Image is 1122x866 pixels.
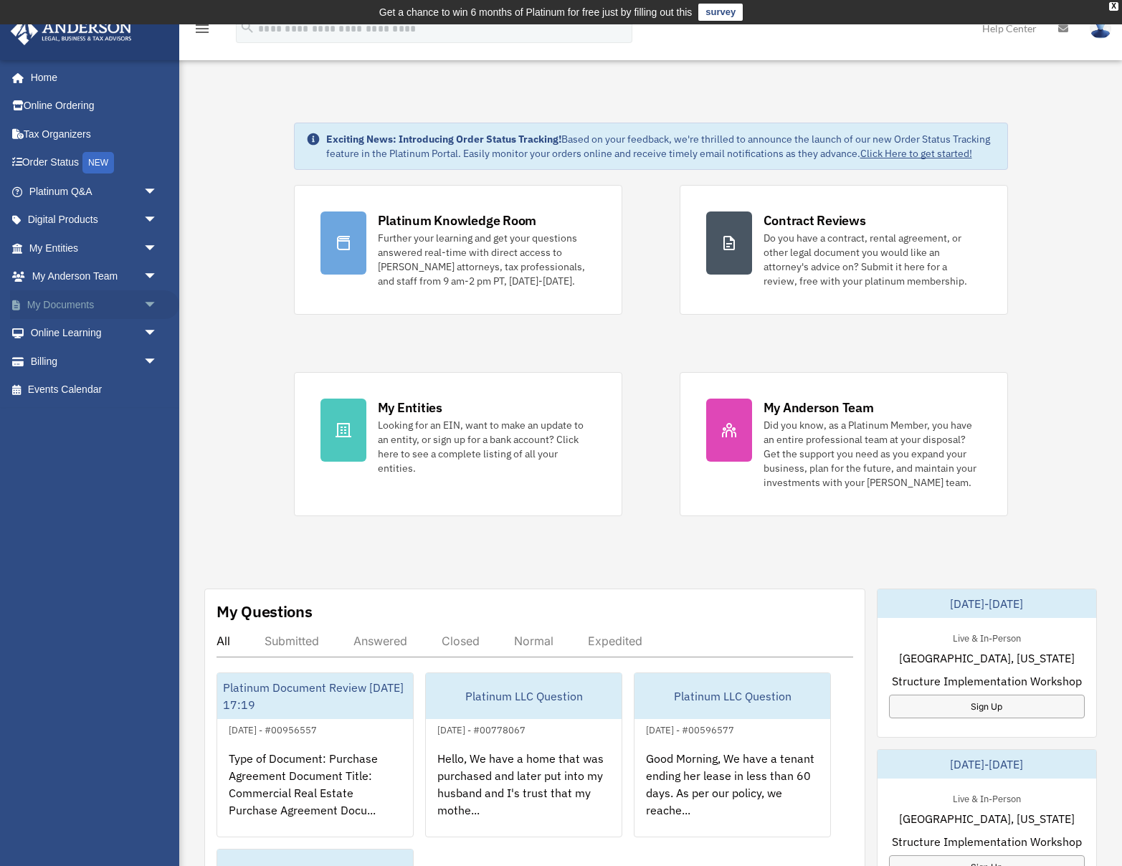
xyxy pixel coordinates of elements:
span: arrow_drop_down [143,347,172,376]
div: NEW [82,152,114,173]
div: Submitted [265,634,319,648]
a: My Entitiesarrow_drop_down [10,234,179,262]
div: Hello, We have a home that was purchased and later put into my husband and I's trust that my moth... [426,738,622,850]
div: Live & In-Person [941,790,1032,805]
span: Structure Implementation Workshop [892,833,1082,850]
a: Online Ordering [10,92,179,120]
a: Tax Organizers [10,120,179,148]
a: Sign Up [889,695,1085,718]
div: Platinum LLC Question [634,673,830,719]
span: [GEOGRAPHIC_DATA], [US_STATE] [899,649,1075,667]
div: Looking for an EIN, want to make an update to an entity, or sign up for a bank account? Click her... [378,418,596,475]
a: Platinum Document Review [DATE] 17:19[DATE] - #00956557Type of Document: Purchase Agreement Docum... [217,672,414,837]
a: Order StatusNEW [10,148,179,178]
a: Billingarrow_drop_down [10,347,179,376]
div: Platinum Document Review [DATE] 17:19 [217,673,413,719]
div: close [1109,2,1118,11]
div: Contract Reviews [764,211,866,229]
span: [GEOGRAPHIC_DATA], [US_STATE] [899,810,1075,827]
div: Further your learning and get your questions answered real-time with direct access to [PERSON_NAM... [378,231,596,288]
div: Expedited [588,634,642,648]
a: Online Learningarrow_drop_down [10,319,179,348]
span: Structure Implementation Workshop [892,672,1082,690]
span: arrow_drop_down [143,206,172,235]
span: arrow_drop_down [143,319,172,348]
div: My Entities [378,399,442,417]
div: My Questions [217,601,313,622]
img: Anderson Advisors Platinum Portal [6,17,136,45]
a: Platinum LLC Question[DATE] - #00778067Hello, We have a home that was purchased and later put int... [425,672,622,837]
a: Click Here to get started! [860,147,972,160]
span: arrow_drop_down [143,177,172,206]
div: Live & In-Person [941,629,1032,644]
div: Platinum LLC Question [426,673,622,719]
a: survey [698,4,743,21]
div: Do you have a contract, rental agreement, or other legal document you would like an attorney's ad... [764,231,981,288]
div: Type of Document: Purchase Agreement Document Title: Commercial Real Estate Purchase Agreement Do... [217,738,413,850]
a: Platinum Q&Aarrow_drop_down [10,177,179,206]
div: [DATE]-[DATE] [878,589,1096,618]
div: [DATE] - #00596577 [634,721,746,736]
i: search [239,19,255,35]
div: Did you know, as a Platinum Member, you have an entire professional team at your disposal? Get th... [764,418,981,490]
a: Contract Reviews Do you have a contract, rental agreement, or other legal document you would like... [680,185,1008,315]
a: My Documentsarrow_drop_down [10,290,179,319]
a: Platinum LLC Question[DATE] - #00596577Good Morning, We have a tenant ending her lease in less th... [634,672,831,837]
a: Events Calendar [10,376,179,404]
a: menu [194,25,211,37]
div: Normal [514,634,553,648]
a: My Anderson Teamarrow_drop_down [10,262,179,291]
a: Home [10,63,172,92]
a: Platinum Knowledge Room Further your learning and get your questions answered real-time with dire... [294,185,622,315]
div: Answered [353,634,407,648]
a: Digital Productsarrow_drop_down [10,206,179,234]
a: My Anderson Team Did you know, as a Platinum Member, you have an entire professional team at your... [680,372,1008,516]
a: My Entities Looking for an EIN, want to make an update to an entity, or sign up for a bank accoun... [294,372,622,516]
div: [DATE] - #00956557 [217,721,328,736]
span: arrow_drop_down [143,234,172,263]
div: [DATE]-[DATE] [878,750,1096,779]
div: Get a chance to win 6 months of Platinum for free just by filling out this [379,4,693,21]
div: Good Morning, We have a tenant ending her lease in less than 60 days. As per our policy, we reach... [634,738,830,850]
i: menu [194,20,211,37]
div: [DATE] - #00778067 [426,721,537,736]
span: arrow_drop_down [143,290,172,320]
div: My Anderson Team [764,399,874,417]
div: All [217,634,230,648]
strong: Exciting News: Introducing Order Status Tracking! [326,133,561,146]
div: Platinum Knowledge Room [378,211,537,229]
div: Based on your feedback, we're thrilled to announce the launch of our new Order Status Tracking fe... [326,132,996,161]
span: arrow_drop_down [143,262,172,292]
div: Closed [442,634,480,648]
img: User Pic [1090,18,1111,39]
